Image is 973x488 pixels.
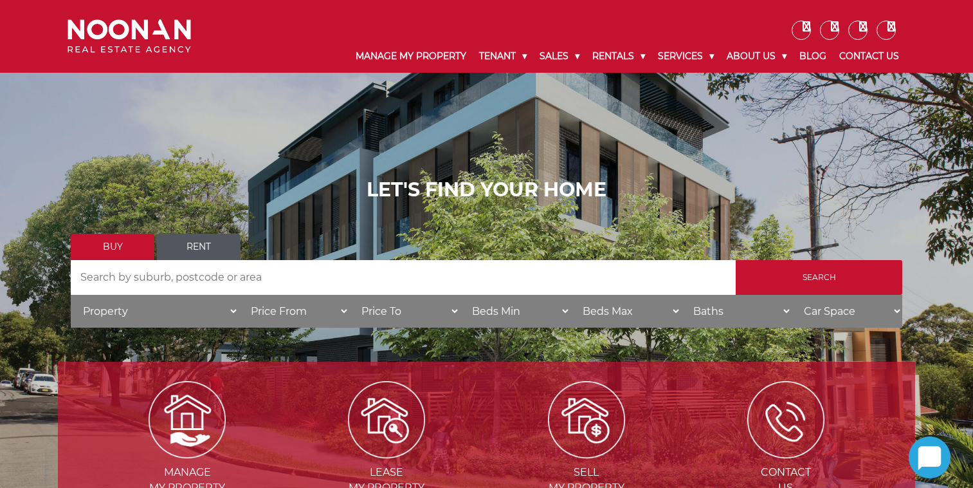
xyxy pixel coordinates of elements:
[68,19,191,53] img: Noonan Real Estate Agency
[473,40,533,73] a: Tenant
[720,40,793,73] a: About Us
[149,381,226,458] img: Manage my Property
[157,234,241,260] a: Rent
[348,381,425,458] img: Lease my property
[586,40,651,73] a: Rentals
[71,234,154,260] a: Buy
[833,40,905,73] a: Contact Us
[71,260,736,295] input: Search by suburb, postcode or area
[548,381,625,458] img: Sell my property
[793,40,833,73] a: Blog
[747,381,824,458] img: ICONS
[736,260,902,295] input: Search
[71,178,902,202] h1: LET'S FIND YOUR HOME
[651,40,720,73] a: Services
[349,40,473,73] a: Manage My Property
[533,40,586,73] a: Sales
